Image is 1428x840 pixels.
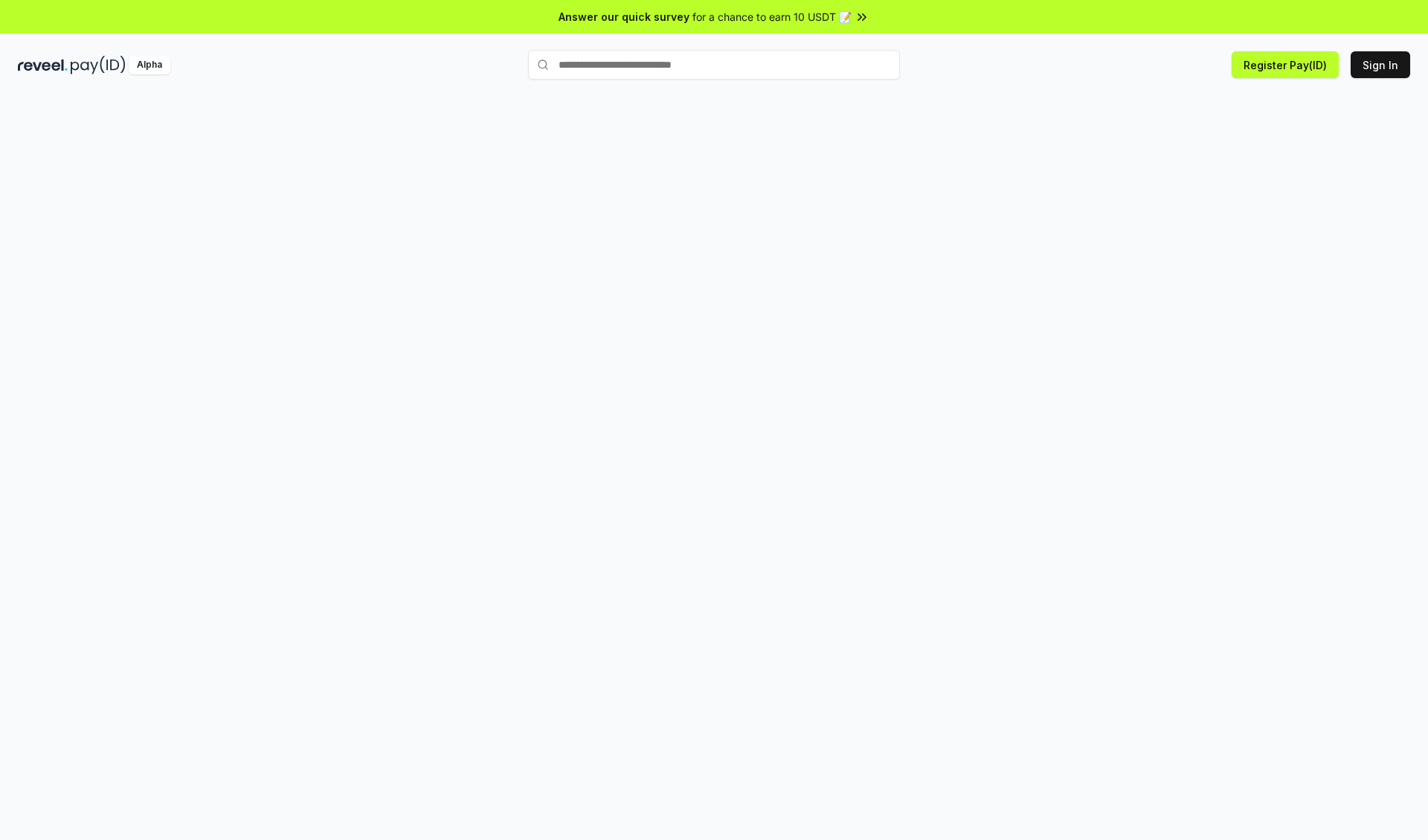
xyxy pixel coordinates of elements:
img: pay_id [71,56,126,74]
span: for a chance to earn 10 USDT 📝 [692,9,852,25]
button: Sign In [1351,51,1410,78]
img: reveel_dark [18,56,68,74]
button: Register Pay(ID) [1232,51,1339,78]
div: Alpha [129,56,170,74]
span: Answer our quick survey [559,9,689,25]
